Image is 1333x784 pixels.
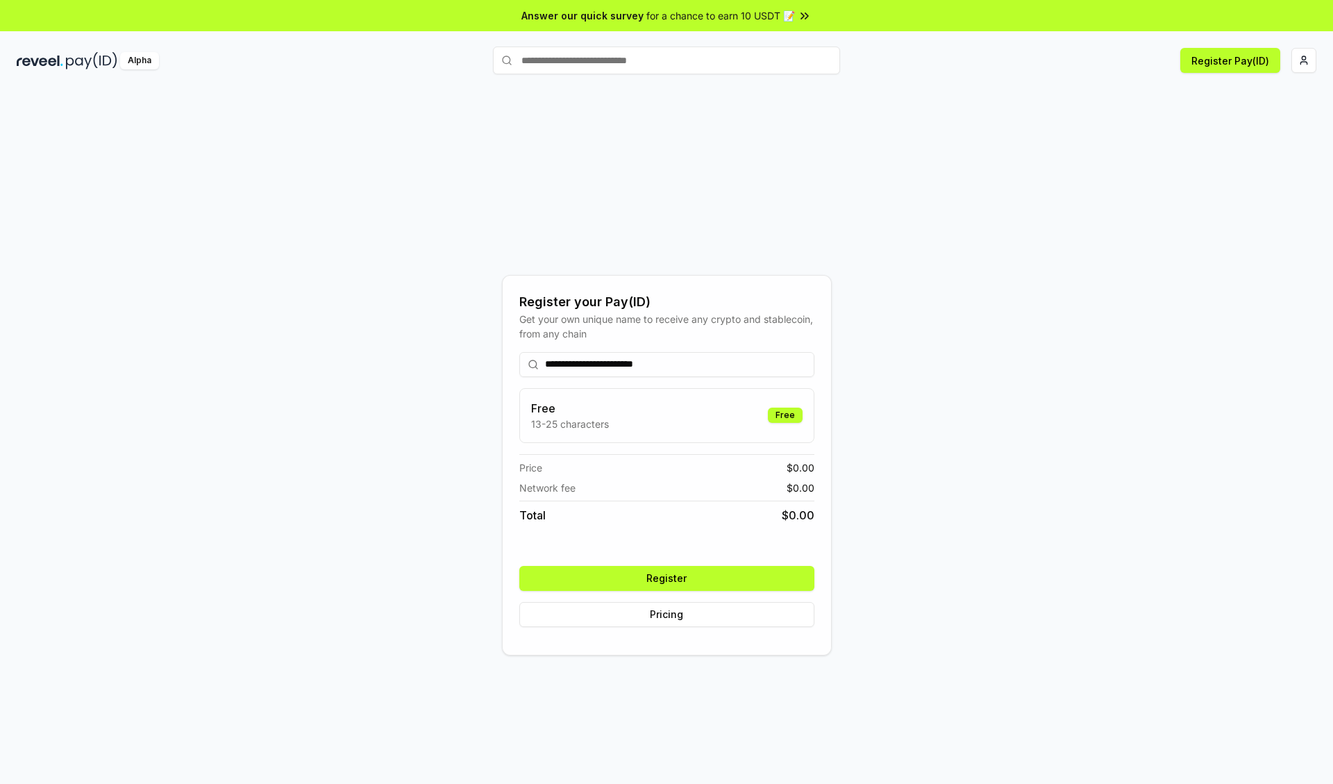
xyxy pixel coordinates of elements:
[646,8,795,23] span: for a chance to earn 10 USDT 📝
[531,417,609,431] p: 13-25 characters
[519,312,814,341] div: Get your own unique name to receive any crypto and stablecoin, from any chain
[519,460,542,475] span: Price
[519,566,814,591] button: Register
[782,507,814,524] span: $ 0.00
[531,400,609,417] h3: Free
[120,52,159,69] div: Alpha
[787,481,814,495] span: $ 0.00
[519,292,814,312] div: Register your Pay(ID)
[1180,48,1280,73] button: Register Pay(ID)
[519,507,546,524] span: Total
[17,52,63,69] img: reveel_dark
[519,481,576,495] span: Network fee
[787,460,814,475] span: $ 0.00
[521,8,644,23] span: Answer our quick survey
[768,408,803,423] div: Free
[66,52,117,69] img: pay_id
[519,602,814,627] button: Pricing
